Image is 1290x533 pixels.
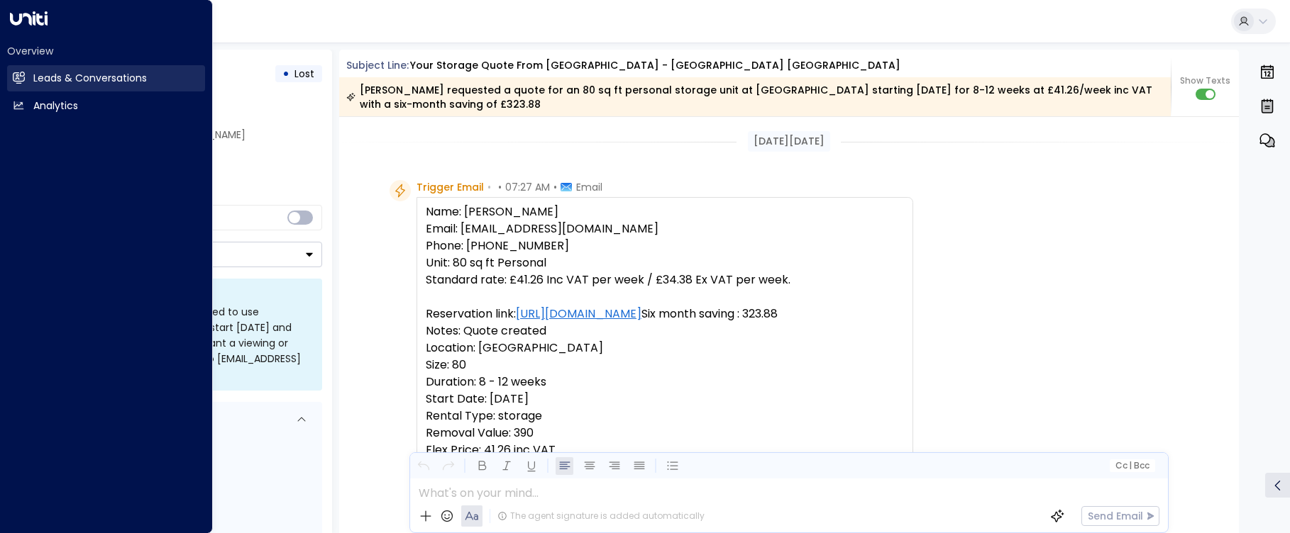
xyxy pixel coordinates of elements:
span: 07:27 AM [505,180,550,194]
span: Subject Line: [346,58,409,72]
span: • [498,180,502,194]
span: Email [576,180,602,194]
div: [PERSON_NAME] requested a quote for an 80 sq ft personal storage unit at [GEOGRAPHIC_DATA] starti... [346,83,1163,111]
span: | [1129,461,1132,471]
span: Lost [294,67,314,81]
h2: Analytics [33,99,78,113]
span: Cc Bcc [1115,461,1149,471]
a: Analytics [7,93,205,119]
div: Your storage quote from [GEOGRAPHIC_DATA] - [GEOGRAPHIC_DATA] [GEOGRAPHIC_DATA] [410,58,900,73]
div: The agent signature is added automatically [497,510,705,522]
h2: Leads & Conversations [33,71,147,86]
a: [URL][DOMAIN_NAME] [516,305,641,322]
button: Undo [414,457,432,475]
div: • [282,61,290,86]
div: [DATE][DATE] [748,131,830,152]
span: Show Texts [1180,74,1230,87]
h2: Overview [7,44,205,58]
span: • [553,180,557,194]
button: Redo [439,457,457,475]
a: Leads & Conversations [7,65,205,91]
button: Cc|Bcc [1109,459,1154,473]
span: Trigger Email [417,180,484,194]
span: • [487,180,491,194]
